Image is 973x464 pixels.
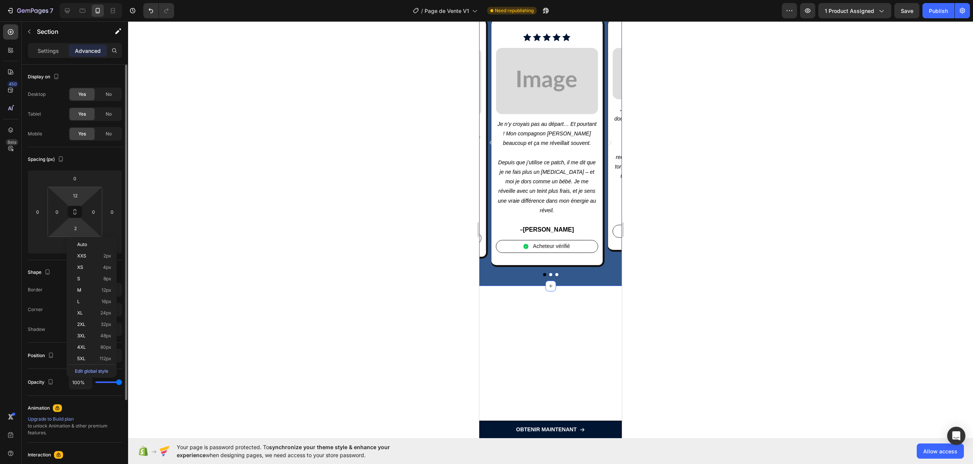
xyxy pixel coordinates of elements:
div: to unlock Animation & other premium features. [28,416,122,436]
span: Allow access [923,447,957,455]
button: 7 [3,3,57,18]
span: Auto [77,242,87,247]
span: L [77,299,80,304]
div: Border [28,286,43,293]
span: / [421,7,423,15]
iframe: Design area [479,21,622,438]
p: Settings [38,47,59,55]
div: Position [28,351,55,361]
p: Section [37,27,99,36]
span: Save [901,8,913,14]
div: Open Intercom Messenger [947,427,965,445]
button: Publish [922,3,954,18]
span: 4px [103,265,111,270]
span: 80px [100,345,111,350]
p: Advanced [75,47,101,55]
span: 112px [100,356,111,361]
div: Spacing (px) [28,154,65,165]
input: 0px [88,206,99,218]
button: 1 product assigned [818,3,891,18]
input: Auto [69,375,92,389]
span: 32px [101,322,111,327]
button: Allow access [917,443,964,459]
span: XXS [77,253,86,259]
input: 12px [68,190,83,201]
div: Display on [28,72,61,82]
span: 4XL [77,345,86,350]
span: Yes [78,130,86,137]
div: Upgrade to Build plan [28,416,122,423]
span: 5XL [77,356,86,361]
span: 1 product assigned [825,7,874,15]
span: 48px [100,333,111,338]
span: synchronize your theme style & enhance your experience [177,444,390,458]
div: Publish [929,7,948,15]
span: M [77,288,81,293]
span: No [106,111,112,118]
span: Your page is password protected. To when designing pages, we need access to your store password. [177,443,420,459]
span: 24px [100,310,111,316]
p: Edit global style [68,364,115,376]
span: No [106,130,112,137]
div: Tablet [28,111,41,118]
div: Desktop [28,91,46,98]
button: Dot [70,252,73,255]
button: Carousel Next Arrow [125,116,136,127]
div: Mobile [28,130,42,137]
span: 2px [103,253,111,259]
p: 7 [50,6,53,15]
span: Page de Vente V1 [425,7,469,15]
input: 0 [106,206,118,218]
div: Undo/Redo [143,3,174,18]
span: 12px [101,288,111,293]
input: 2px [68,222,83,234]
span: S [77,276,80,281]
span: 8px [103,276,111,281]
span: 2XL [77,322,86,327]
div: Beta [6,139,18,145]
button: Dot [76,252,79,255]
button: Dot [64,252,67,255]
img: 317x159 [133,27,235,78]
div: Corner [28,306,43,313]
button: Save [894,3,919,18]
div: Animation [28,405,50,412]
span: Yes [78,111,86,118]
input: 0px [51,206,63,218]
input: 0 [67,173,82,184]
input: 0 [32,206,43,218]
span: Yes [78,91,86,98]
span: Need republishing [495,7,534,14]
span: XL [77,310,83,316]
span: 16px [101,299,111,304]
span: No [106,91,112,98]
div: 450 [7,81,18,87]
p: OBTENIR MAINTENANT [37,404,97,412]
div: Opacity [28,377,55,388]
div: Shape [28,267,52,278]
div: Interaction [28,451,51,458]
i: Je l’ai adopté chaque soir après mon double nettoyage. C’est devenu mon petit rituel beauté. [135,85,233,110]
div: Shadow [28,326,45,333]
span: 3XL [77,333,86,338]
span: XS [77,265,83,270]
